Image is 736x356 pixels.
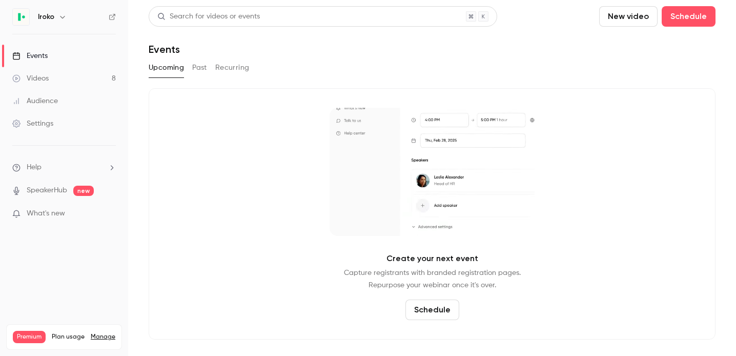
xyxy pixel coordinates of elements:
div: Settings [12,118,53,129]
div: Events [12,51,48,61]
span: Premium [13,331,46,343]
button: Schedule [405,300,459,320]
button: Past [192,60,207,76]
a: Manage [91,333,115,341]
iframe: Noticeable Trigger [104,209,116,219]
h6: Iroko [38,12,54,22]
span: Help [27,162,42,173]
button: Recurring [215,60,250,76]
span: new [73,186,94,196]
div: Videos [12,73,49,84]
div: Search for videos or events [157,11,260,22]
li: help-dropdown-opener [12,162,116,173]
p: Capture registrants with branded registration pages. Repurpose your webinar once it's over. [344,267,521,291]
p: Create your next event [386,252,478,265]
span: What's new [27,208,65,219]
div: Audience [12,96,58,106]
button: Schedule [662,6,715,27]
h1: Events [149,43,180,55]
a: SpeakerHub [27,185,67,196]
button: Upcoming [149,60,184,76]
img: Iroko [13,9,29,25]
span: Plan usage [52,333,85,341]
button: New video [599,6,658,27]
